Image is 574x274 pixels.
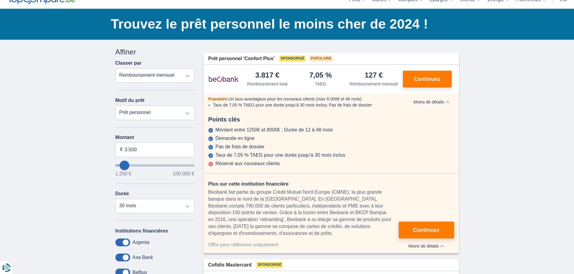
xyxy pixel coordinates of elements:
span: 100.000 € [173,171,194,176]
span: Continuez [413,227,439,233]
span: Sponsorisé [256,262,283,268]
label: Classer par [115,60,142,66]
button: Moins de détails [399,242,454,248]
div: Pas de frais de dossier [215,144,265,149]
label: Durée [115,191,129,196]
label: Montant [115,135,195,140]
div: 7,05 % [309,72,332,80]
label: Institutions financières [115,228,168,234]
span: Populaire [309,56,333,62]
div: Remboursement total [247,81,287,87]
div: Offre pour référence uniquement [208,242,399,248]
div: TAEG [315,81,326,87]
div: Remboursement mensuel [350,81,398,87]
span: Moins de détails [408,244,444,248]
img: pret personnel Beobank [208,72,238,87]
span: Cofidis Mastercard [208,262,252,269]
label: Axa Bank [133,255,153,260]
button: Continuez [403,71,452,88]
span: 1.250 € [115,171,131,176]
div: Montant entre 1250€ et 8000€ ; Durée de 12 à 48 mois [215,127,333,133]
h1: Trouvez le prêt personnel le moins cher de 2024 ! [111,15,459,33]
div: Beobank fait partie du groupe Crédit Mutuel Nord Europe (CMNE), la plus grande banque dans le nor... [208,189,399,237]
input: wantToBorrow [115,164,195,167]
div: : [203,96,404,102]
label: Motif du prêt [115,98,145,103]
div: Affiner [115,47,195,57]
span: Moins de détails [413,100,449,104]
div: Points clés [203,115,459,124]
span: Un taux avantageux pour les nouveaux clients (max 8.000€ et 48 mois) [229,97,362,101]
label: Argenta [133,240,149,245]
div: Demande en ligne [215,136,255,141]
li: Taux de 7,05 % TAEG pour une durée jusqu’à 30 mois inclus; Pas de frais de dossier [213,102,399,108]
span: Populaire [208,97,227,101]
button: Continuez [399,222,454,239]
span: € [120,146,123,153]
span: Prêt personnel 'Confort Plus' [208,55,274,62]
div: Réservé aux nouveaux clients [215,161,280,166]
div: 127 € [365,72,383,80]
span: Sponsorisé [279,56,306,62]
div: Plus sur cette institution financière [208,181,399,188]
button: Moins de détails [409,100,454,104]
div: 3.817 € [255,72,279,80]
div: Taux de 7,05 % TAEG pour une durée jusqu’à 30 mois inclus [215,152,345,158]
span: Continuez [414,76,440,82]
